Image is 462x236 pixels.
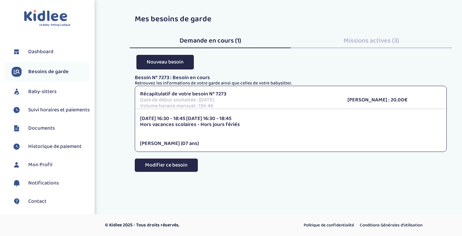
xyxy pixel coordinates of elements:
img: babysitters.svg [12,87,22,97]
img: suivihoraire.svg [12,105,22,115]
span: Baby-sitters [28,88,56,96]
span: Notifications [28,179,59,187]
span: Contact [28,197,46,205]
img: documents.svg [12,123,22,133]
span: Suivi horaires et paiements [28,106,90,114]
span: Missions actives (3) [344,35,399,46]
p: [PERSON_NAME] : 20.00€ [347,97,441,103]
img: logo.svg [24,10,71,27]
a: Besoins de garde [12,67,90,77]
span: Documents [28,124,55,132]
img: dashboard.svg [12,47,22,57]
a: Modifier ce besoin [135,165,198,178]
a: Dashboard [12,47,90,57]
a: Baby-sitters [12,87,90,97]
a: Conditions Générales d’Utilisation [357,221,425,230]
img: notification.svg [12,178,22,188]
a: Contact [12,196,90,206]
span: Demande en cours (1) [180,35,241,46]
a: Notifications [12,178,90,188]
a: Politique de confidentialité [301,221,356,230]
span: Historique de paiement [28,143,82,151]
p: Hors vacances scolaires - Hors jours fériés [140,122,441,128]
img: suivihoraire.svg [12,142,22,152]
p: Retrouvez les informations de votre garde ainsi que celles de votre babysitter. [135,81,447,86]
button: Nouveau besoin [136,55,194,69]
a: Historique de paiement [12,142,90,152]
p: Date de début souhaitée : [DATE] [140,97,338,103]
span: [PERSON_NAME] (07 ans) [140,139,199,148]
button: Modifier ce besoin [135,159,198,172]
img: contact.svg [12,196,22,206]
img: profil.svg [12,160,22,170]
span: Dashboard [28,48,53,56]
span: Mes besoins de garde [135,13,211,26]
a: Suivi horaires et paiements [12,105,90,115]
a: Mon Profil [12,160,90,170]
span: Besoins de garde [28,68,69,76]
p: Besoin N° 7273 : Besoin en cours [135,75,447,81]
p: [DATE] 16:30 - 18:45 [DATE] 16:30 - 18:45 [140,116,441,122]
span: Mon Profil [28,161,52,169]
p: Volume horaire mensuel : 15h 46 [140,103,338,109]
a: Documents [12,123,90,133]
p: Récapitulatif de votre besoin N° 7273 [140,91,338,97]
img: besoin.svg [12,67,22,77]
p: © Kidlee 2025 - Tous droits réservés. [105,222,259,229]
